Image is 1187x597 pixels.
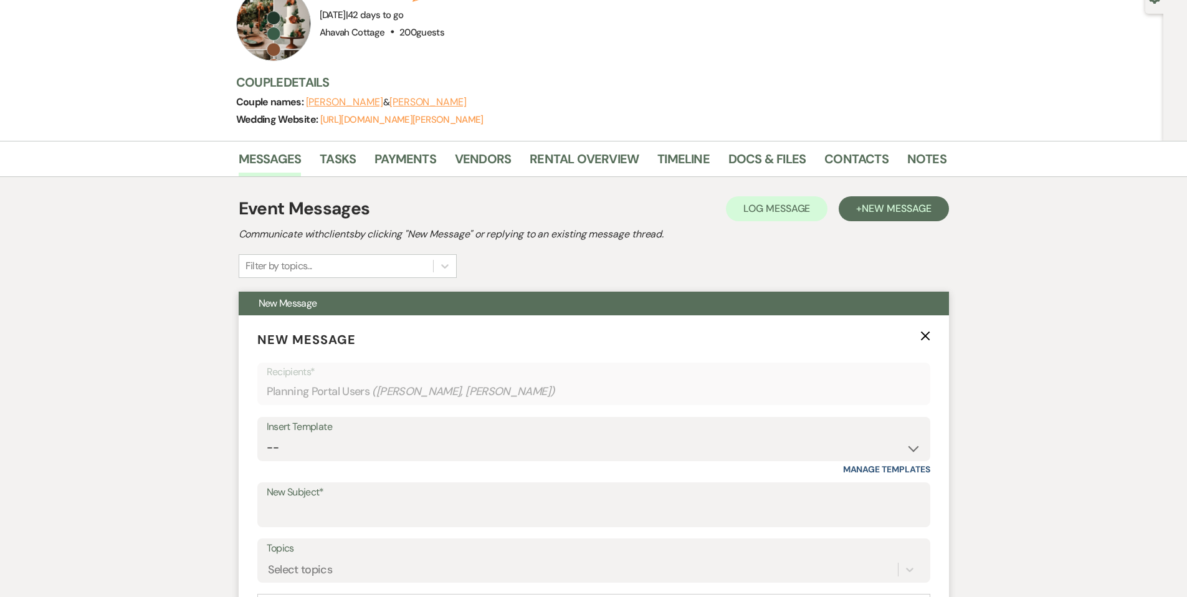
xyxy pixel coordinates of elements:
[657,149,710,176] a: Timeline
[239,196,370,222] h1: Event Messages
[306,97,383,107] button: [PERSON_NAME]
[862,202,931,215] span: New Message
[824,149,889,176] a: Contacts
[320,26,385,39] span: Ahavah Cottage
[726,196,827,221] button: Log Message
[267,418,921,436] div: Insert Template
[728,149,806,176] a: Docs & Files
[399,26,444,39] span: 200 guests
[239,149,302,176] a: Messages
[267,484,921,502] label: New Subject*
[257,332,356,348] span: New Message
[374,149,436,176] a: Payments
[267,380,921,404] div: Planning Portal Users
[268,561,333,578] div: Select topics
[389,97,467,107] button: [PERSON_NAME]
[267,364,921,380] p: Recipients*
[455,149,511,176] a: Vendors
[839,196,948,221] button: +New Message
[320,113,484,126] a: [URL][DOMAIN_NAME][PERSON_NAME]
[239,227,949,242] h2: Communicate with clients by clicking "New Message" or replying to an existing message thread.
[236,113,320,126] span: Wedding Website:
[743,202,810,215] span: Log Message
[267,540,921,558] label: Topics
[348,9,404,21] span: 42 days to go
[306,96,467,108] span: &
[320,9,404,21] span: [DATE]
[259,297,317,310] span: New Message
[346,9,404,21] span: |
[907,149,946,176] a: Notes
[530,149,639,176] a: Rental Overview
[843,464,930,475] a: Manage Templates
[236,95,306,108] span: Couple names:
[236,74,934,91] h3: Couple Details
[320,149,356,176] a: Tasks
[372,383,555,400] span: ( [PERSON_NAME], [PERSON_NAME] )
[246,259,312,274] div: Filter by topics...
